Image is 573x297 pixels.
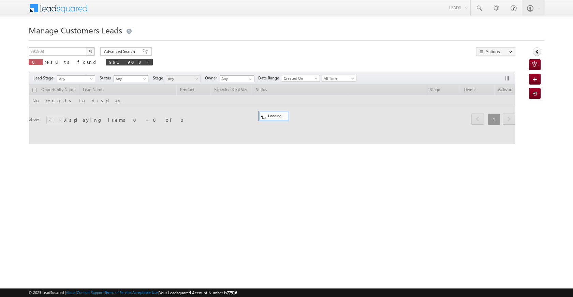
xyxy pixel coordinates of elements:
[205,75,220,81] span: Owner
[166,76,199,82] span: Any
[220,75,254,82] input: Type to Search
[77,290,104,295] a: Contact Support
[322,75,354,81] span: All Time
[57,76,93,82] span: Any
[258,75,282,81] span: Date Range
[282,75,320,82] a: Created On
[57,75,95,82] a: Any
[44,59,99,65] span: results found
[245,76,254,83] a: Show All Items
[166,75,201,82] a: Any
[227,290,237,295] span: 77516
[159,290,237,295] span: Your Leadsquared Account Number is
[29,25,122,35] span: Manage Customers Leads
[100,75,114,81] span: Status
[476,47,515,56] button: Actions
[322,75,356,82] a: All Time
[114,76,146,82] span: Any
[89,49,92,53] img: Search
[259,112,288,120] div: Loading...
[32,59,39,65] span: 0
[132,290,158,295] a: Acceptable Use
[109,59,143,65] span: 991908
[153,75,166,81] span: Stage
[104,48,137,55] span: Advanced Search
[114,75,148,82] a: Any
[29,289,237,296] span: © 2025 LeadSquared | | | | |
[282,75,318,81] span: Created On
[66,290,76,295] a: About
[33,75,56,81] span: Lead Stage
[105,290,131,295] a: Terms of Service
